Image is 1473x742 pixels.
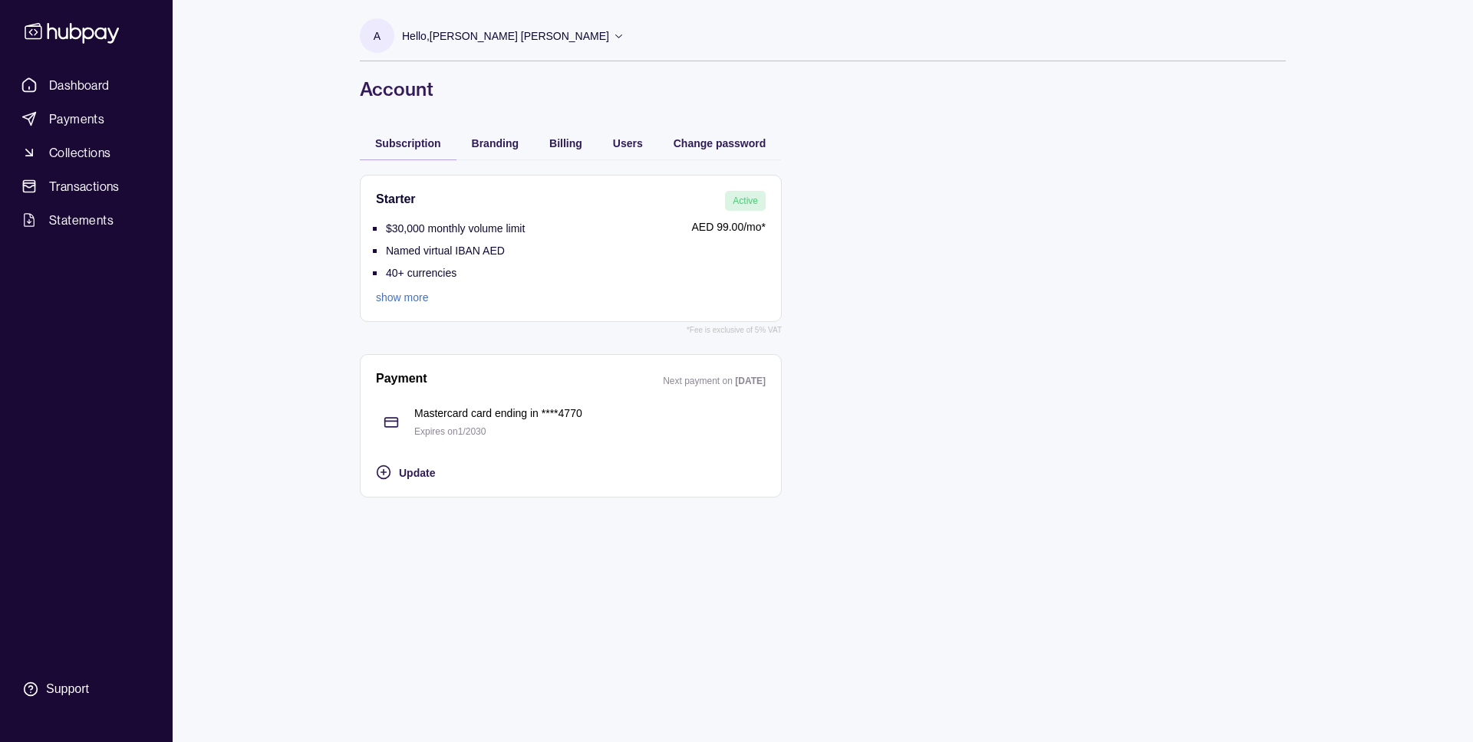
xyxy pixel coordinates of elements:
[613,137,643,149] span: Users
[414,423,766,440] p: Expires on 1 / 2030
[376,191,416,211] h2: Starter
[414,405,766,422] p: Mastercard card ending in **** 4770
[735,376,766,386] p: [DATE]
[360,77,1286,101] h1: Account
[49,110,104,128] span: Payments
[472,137,519,149] span: Branding
[49,143,110,162] span: Collections
[376,289,525,306] a: show more
[386,222,525,235] p: $30,000 monthly volume limit
[549,137,582,149] span: Billing
[15,673,157,705] a: Support
[46,681,89,698] div: Support
[374,28,381,44] p: A
[733,195,758,206] span: Active
[674,137,766,149] span: Change password
[663,376,735,386] p: Next payment on
[49,76,110,94] span: Dashboard
[376,463,766,481] button: Update
[386,267,456,279] p: 40+ currencies
[376,370,427,389] h2: Payment
[402,28,609,44] p: Hello, [PERSON_NAME] [PERSON_NAME]
[687,322,782,339] p: *Fee is exclusive of 5% VAT
[15,206,157,234] a: Statements
[15,139,157,166] a: Collections
[15,105,157,133] a: Payments
[386,245,505,257] p: Named virtual IBAN AED
[15,172,157,200] a: Transactions
[399,467,435,479] span: Update
[49,211,114,229] span: Statements
[49,177,120,195] span: Transactions
[532,218,766,235] p: AED 99.00 /mo*
[375,137,441,149] span: Subscription
[15,71,157,99] a: Dashboard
